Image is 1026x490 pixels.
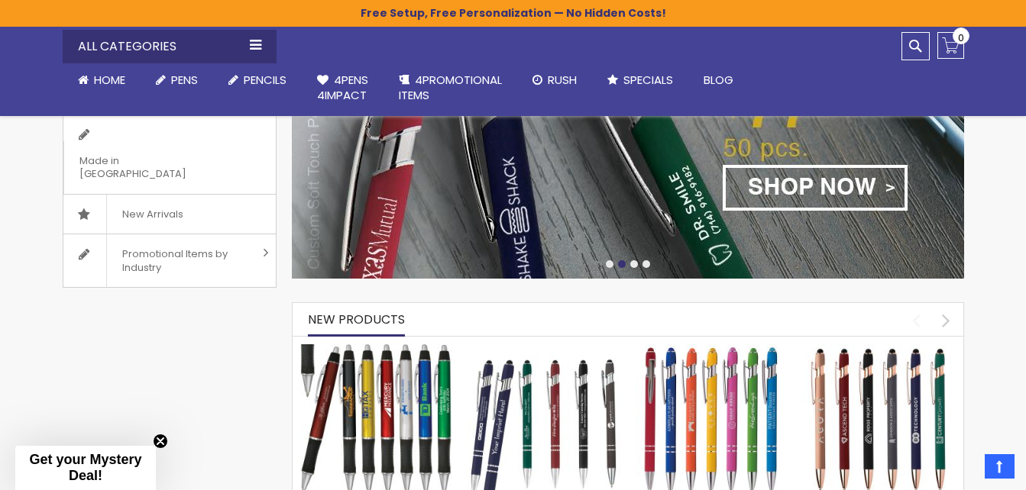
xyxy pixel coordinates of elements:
[153,434,168,449] button: Close teaser
[623,72,673,88] span: Specials
[29,452,141,483] span: Get your Mystery Deal!
[106,234,257,287] span: Promotional Items by Industry
[63,234,276,287] a: Promotional Items by Industry
[63,114,276,194] a: Made in [GEOGRAPHIC_DATA]
[63,30,277,63] div: All Categories
[937,32,964,59] a: 0
[384,63,517,113] a: 4PROMOTIONALITEMS
[244,72,286,88] span: Pencils
[63,141,238,194] span: Made in [GEOGRAPHIC_DATA]
[636,343,788,356] a: Ellipse Softy Brights with Stylus Pen - Laser
[317,72,368,103] span: 4Pens 4impact
[213,63,302,97] a: Pencils
[548,72,577,88] span: Rush
[399,72,502,103] span: 4PROMOTIONAL ITEMS
[592,63,688,97] a: Specials
[302,63,384,113] a: 4Pens4impact
[803,343,956,356] a: Ellipse Softy Rose Gold Classic with Stylus Pen - Silver Laser
[63,63,141,97] a: Home
[171,72,198,88] span: Pens
[958,31,964,45] span: 0
[468,343,620,356] a: Custom Soft Touch Metal Pen - Stylus Top
[933,307,960,334] div: next
[704,72,733,88] span: Blog
[517,63,592,97] a: Rush
[308,311,405,328] span: New Products
[900,449,1026,490] iframe: Google Customer Reviews
[903,307,930,334] div: prev
[15,446,156,490] div: Get your Mystery Deal!Close teaser
[63,195,276,234] a: New Arrivals
[106,195,199,234] span: New Arrivals
[300,343,453,356] a: The Barton Custom Pens Special Offer
[688,63,749,97] a: Blog
[94,72,125,88] span: Home
[141,63,213,97] a: Pens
